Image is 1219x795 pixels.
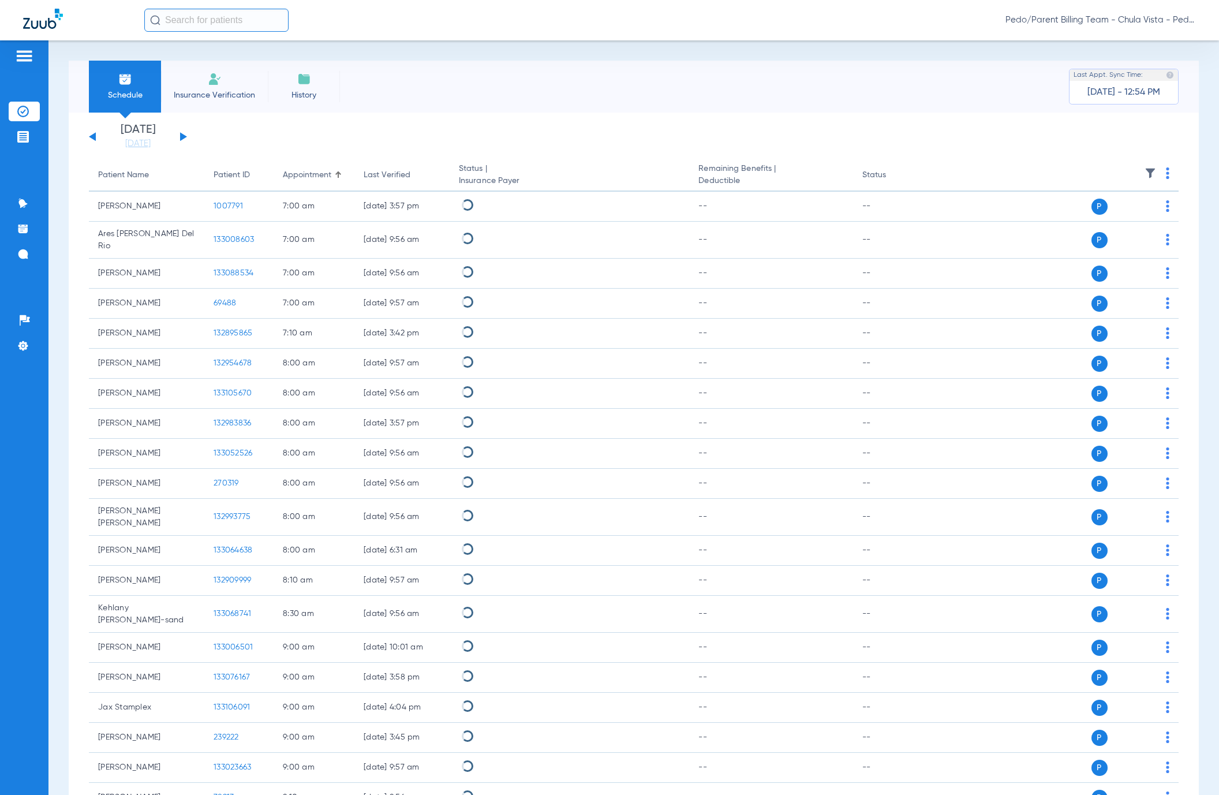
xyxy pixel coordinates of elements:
span: P [1091,606,1108,622]
td: 8:00 AM [274,379,354,409]
td: [PERSON_NAME] [89,289,204,319]
span: 69488 [214,299,236,307]
td: 8:30 AM [274,596,354,633]
span: P [1091,446,1108,462]
td: [DATE] 9:56 AM [354,596,450,633]
span: P [1091,199,1108,215]
td: -- [853,319,931,349]
span: 133023663 [214,763,251,771]
span: P [1091,386,1108,402]
span: -- [698,329,707,337]
td: -- [853,439,931,469]
div: Patient Name [98,169,149,181]
input: Search for patients [144,9,289,32]
td: [PERSON_NAME] [89,349,204,379]
td: 7:00 AM [274,259,354,289]
th: Remaining Benefits | [689,159,852,192]
img: Schedule [118,72,132,86]
span: -- [698,513,707,521]
td: [DATE] 3:42 PM [354,319,450,349]
img: group-dot-blue.svg [1166,167,1169,179]
span: P [1091,640,1108,656]
span: -- [698,236,707,244]
span: P [1091,266,1108,282]
span: -- [698,546,707,554]
td: [PERSON_NAME] [89,379,204,409]
img: group-dot-blue.svg [1166,234,1169,245]
td: -- [853,259,931,289]
td: -- [853,379,931,409]
td: [PERSON_NAME] [89,439,204,469]
span: Schedule [98,89,152,101]
td: 7:00 AM [274,222,354,259]
span: P [1091,543,1108,559]
span: P [1091,730,1108,746]
span: 132993775 [214,513,250,521]
td: 8:10 AM [274,566,354,596]
span: P [1091,476,1108,492]
div: Last Verified [364,169,410,181]
div: Appointment [283,169,331,181]
td: [DATE] 6:31 AM [354,536,450,566]
span: P [1091,700,1108,716]
td: [DATE] 3:45 PM [354,723,450,753]
img: group-dot-blue.svg [1166,297,1169,309]
td: -- [853,693,931,723]
img: filter.svg [1145,167,1156,179]
span: 133076167 [214,673,250,681]
td: 8:00 AM [274,499,354,536]
td: Kehlany [PERSON_NAME]-sand [89,596,204,633]
td: [PERSON_NAME] [89,663,204,693]
td: 9:00 AM [274,723,354,753]
td: 8:00 AM [274,439,354,469]
td: -- [853,409,931,439]
span: 133008603 [214,236,254,244]
td: -- [853,192,931,222]
td: 8:00 AM [274,409,354,439]
span: 132895865 [214,329,252,337]
div: Appointment [283,169,345,181]
span: [DATE] - 12:54 PM [1087,87,1160,98]
span: 239222 [214,733,239,741]
td: -- [853,753,931,783]
td: Jax Stamplex [89,693,204,723]
span: History [276,89,331,101]
td: [PERSON_NAME] [89,536,204,566]
img: Search Icon [150,15,160,25]
span: 133006501 [214,643,253,651]
span: -- [698,733,707,741]
span: Insurance Verification [170,89,259,101]
iframe: Chat Widget [1161,740,1219,795]
a: [DATE] [103,138,173,150]
span: Insurance Payer [459,175,680,187]
span: -- [698,449,707,457]
img: group-dot-blue.svg [1166,417,1169,429]
img: group-dot-blue.svg [1166,327,1169,339]
span: 133064638 [214,546,252,554]
img: group-dot-blue.svg [1166,447,1169,459]
span: 132954678 [214,359,252,367]
td: [DATE] 9:56 AM [354,379,450,409]
span: P [1091,509,1108,525]
span: 133068741 [214,610,251,618]
td: [DATE] 9:56 AM [354,439,450,469]
img: group-dot-blue.svg [1166,574,1169,586]
span: -- [698,643,707,651]
td: [DATE] 3:58 PM [354,663,450,693]
span: Last Appt. Sync Time: [1074,69,1143,81]
span: P [1091,670,1108,686]
img: group-dot-blue.svg [1166,200,1169,212]
td: [DATE] 3:57 PM [354,192,450,222]
img: group-dot-blue.svg [1166,671,1169,683]
span: 133106091 [214,703,250,711]
td: [DATE] 10:01 AM [354,633,450,663]
td: [PERSON_NAME] [89,409,204,439]
td: -- [853,596,931,633]
img: History [297,72,311,86]
img: hamburger-icon [15,49,33,63]
span: P [1091,326,1108,342]
td: [PERSON_NAME] [PERSON_NAME] [89,499,204,536]
th: Status [853,159,931,192]
span: -- [698,673,707,681]
td: [DATE] 4:04 PM [354,693,450,723]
